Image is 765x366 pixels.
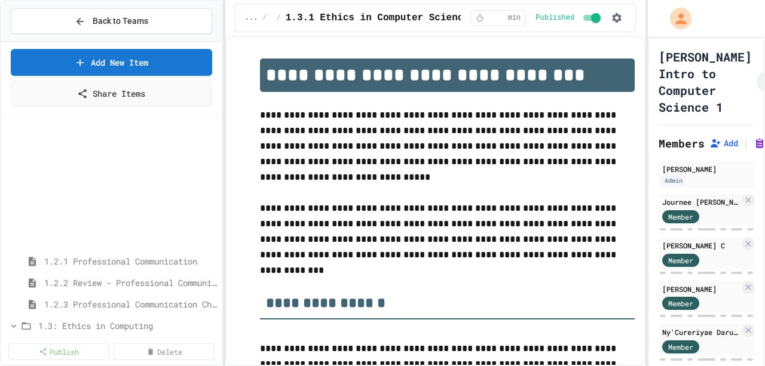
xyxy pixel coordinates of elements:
span: Member [668,211,693,222]
button: Back to Teams [11,8,212,34]
span: 1.3.1 Ethics in Computer Science [286,11,469,25]
span: min [508,13,521,23]
div: Admin [662,176,685,186]
div: Ny'Cureriyae Darughtery [662,327,740,337]
span: Published [535,13,574,23]
div: My Account [657,5,694,32]
a: Share Items [11,81,212,106]
span: 1.2.3 Professional Communication Challenge [44,298,217,310]
span: / [277,13,281,23]
span: 1.2.1 Professional Communication [44,255,217,267]
span: Member [668,342,693,352]
a: Publish [8,343,109,360]
a: Add New Item [11,49,212,76]
span: 1.2.2 Review - Professional Communication [44,276,217,289]
span: | [743,136,749,150]
span: Member [668,298,693,309]
div: Journee [PERSON_NAME] [662,196,740,207]
span: Member [668,255,693,266]
h1: [PERSON_NAME] Intro to Computer Science 1 [659,48,752,115]
div: [PERSON_NAME] [662,284,740,294]
div: [PERSON_NAME] C [662,240,740,251]
span: Back to Teams [93,15,148,27]
div: [PERSON_NAME] [662,164,751,174]
div: Content is published and visible to students [535,11,603,25]
a: Delete [114,343,214,360]
h2: Members [659,135,705,152]
span: ... [245,13,258,23]
button: Add [709,137,738,149]
span: 1.3: Ethics in Computing [38,319,217,332]
span: / [262,13,267,23]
